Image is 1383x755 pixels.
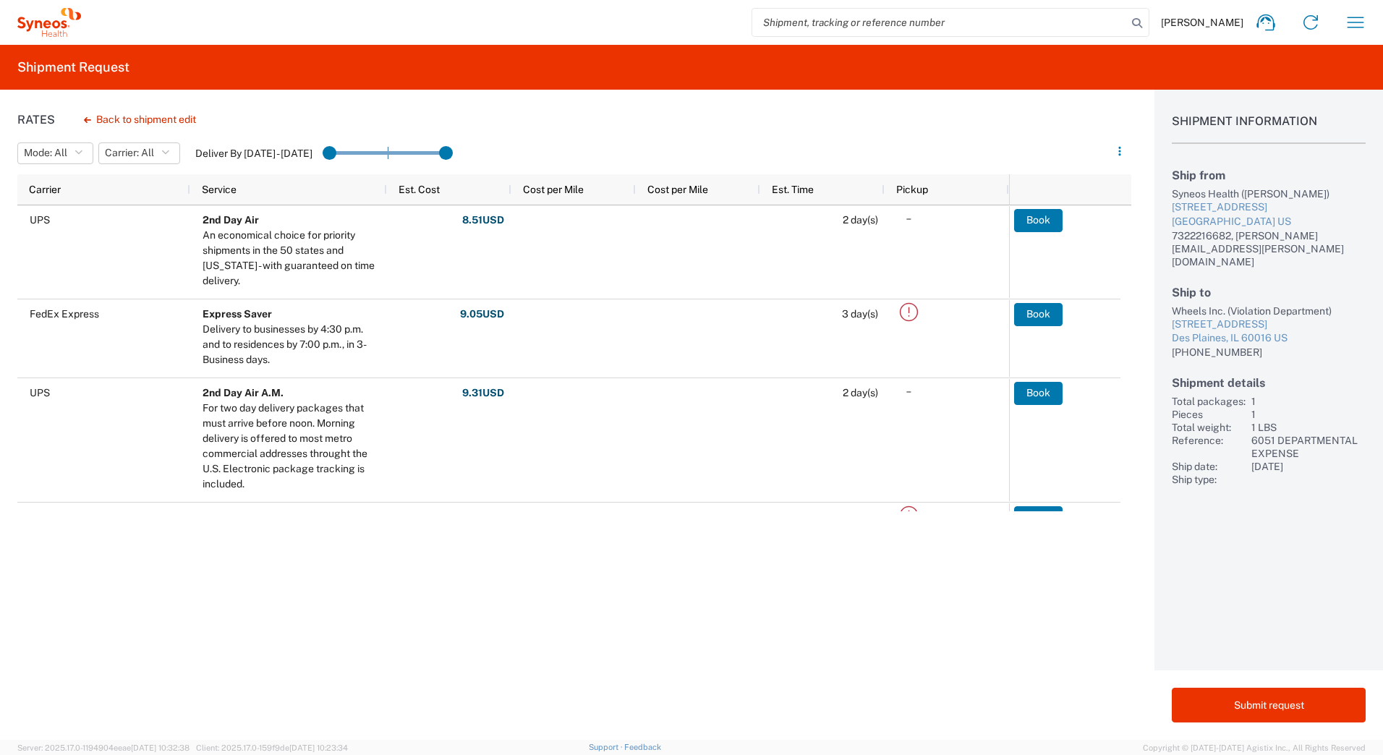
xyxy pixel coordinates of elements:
div: Total packages: [1172,395,1246,408]
button: 9.05USD [459,303,505,326]
span: Carrier [29,184,61,195]
a: [STREET_ADDRESS][GEOGRAPHIC_DATA] US [1172,200,1366,229]
div: 1 [1251,395,1366,408]
b: 2nd Day Air [203,214,259,226]
div: Ship date: [1172,460,1246,473]
a: [STREET_ADDRESS]Des Plaines, IL 60016 US [1172,317,1366,346]
div: Syneos Health ([PERSON_NAME]) [1172,187,1366,200]
span: Est. Time [772,184,814,195]
div: Total weight: [1172,421,1246,434]
span: Carrier: All [105,146,154,160]
input: Shipment, tracking or reference number [752,9,1127,36]
span: [DATE] 10:23:34 [289,743,348,752]
span: Service [202,184,237,195]
span: Client: 2025.17.0-159f9de [196,743,348,752]
div: Reference: [1172,434,1246,460]
span: UPS [30,214,50,226]
button: Mode: All [17,142,93,164]
div: 7322216682, [PERSON_NAME][EMAIL_ADDRESS][PERSON_NAME][DOMAIN_NAME] [1172,229,1366,268]
b: 2nd Day Air A.M. [203,387,284,398]
button: 8.51USD [461,209,505,232]
div: [DATE] [1251,460,1366,473]
label: Deliver By [DATE] - [DATE] [195,147,312,160]
div: [STREET_ADDRESS] [1172,200,1366,215]
span: Pickup [896,184,928,195]
h1: Shipment Information [1172,114,1366,144]
span: 3 day(s) [842,308,878,320]
h2: Shipment details [1172,376,1366,390]
button: Book [1014,303,1063,326]
button: Submit request [1172,688,1366,722]
span: FedEx Express [30,308,99,320]
span: UPS [30,387,50,398]
div: [GEOGRAPHIC_DATA] US [1172,215,1366,229]
div: Delivery to businesses by 4:30 p.m. and to residences by 7:00 p.m., in 3-Business days. [203,322,380,367]
div: 1 LBS [1251,421,1366,434]
span: [PERSON_NAME] [1161,16,1243,29]
strong: 9.05 USD [460,307,504,321]
h2: Ship to [1172,286,1366,299]
span: Cost per Mile [523,184,584,195]
button: Back to shipment edit [72,107,208,132]
strong: 8.51 USD [462,213,504,227]
h2: Shipment Request [17,59,129,76]
div: Des Plaines, IL 60016 US [1172,331,1366,346]
div: Ship type: [1172,473,1246,486]
button: 9.54USD [459,506,505,529]
button: Book [1014,506,1063,529]
button: Carrier: All [98,142,180,164]
h1: Rates [17,113,55,127]
div: Pieces [1172,408,1246,421]
span: Est. Cost [399,184,440,195]
button: Book [1014,209,1063,232]
div: An economical choice for priority shipments in the 50 states and Puerto Rico - with guaranteed on... [203,228,380,289]
div: Wheels Inc. (Violation Department) [1172,304,1366,317]
span: Mode: All [24,146,67,160]
button: 9.31USD [461,382,505,405]
a: Support [589,743,625,751]
div: 1 [1251,408,1366,421]
strong: 9.54 USD [460,511,504,524]
div: [PHONE_NUMBER] [1172,346,1366,359]
span: Cost per Mile [647,184,708,195]
b: Express Saver [203,308,272,320]
span: Copyright © [DATE]-[DATE] Agistix Inc., All Rights Reserved [1143,741,1366,754]
span: 2 day(s) [843,387,878,398]
div: 6051 DEPARTMENTAL EXPENSE [1251,434,1366,460]
div: [STREET_ADDRESS] [1172,317,1366,332]
button: Book [1014,382,1063,405]
div: For two day delivery packages that must arrive before noon. Morning delivery is offered to most m... [203,401,380,492]
span: [DATE] 10:32:38 [131,743,190,752]
a: Feedback [624,743,661,751]
span: 2 day(s) [843,214,878,226]
h2: Ship from [1172,169,1366,182]
strong: 9.31 USD [462,386,504,400]
span: Server: 2025.17.0-1194904eeae [17,743,190,752]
